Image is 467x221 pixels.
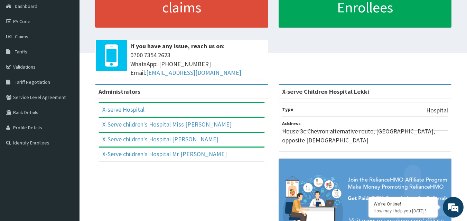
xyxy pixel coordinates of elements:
[36,39,116,48] div: Chat with us now
[130,42,225,50] b: If you have any issue, reach us on:
[40,67,95,136] span: We're online!
[15,33,28,40] span: Claims
[99,88,140,96] b: Administrators
[102,106,144,113] a: X-serve Hospital
[374,201,432,207] div: We're Online!
[102,150,227,158] a: X-Serve children's Hospital Mr [PERSON_NAME]
[15,79,50,85] span: Tariff Negotiation
[13,34,28,52] img: d_794563401_company_1708531726252_794563401
[15,49,27,55] span: Tariffs
[3,148,132,172] textarea: Type your message and hit 'Enter'
[15,3,37,9] span: Dashboard
[426,106,448,115] p: Hospital
[130,51,265,77] span: 0700 7354 2623 WhatsApp: [PHONE_NUMBER] Email:
[113,3,130,20] div: Minimize live chat window
[282,88,369,96] strong: X-serve Children Hospital Lekki
[374,208,432,214] p: How may I help you today?
[282,106,293,112] b: Type
[102,120,232,128] a: X-Serve children's Hospital Miss [PERSON_NAME]
[102,135,218,143] a: X-Serve children's Hospital [PERSON_NAME]
[282,127,448,144] p: House 3c Chevron alternative route, [GEOGRAPHIC_DATA], opposite [DEMOGRAPHIC_DATA]
[282,120,301,127] b: Address
[146,69,241,77] a: [EMAIL_ADDRESS][DOMAIN_NAME]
